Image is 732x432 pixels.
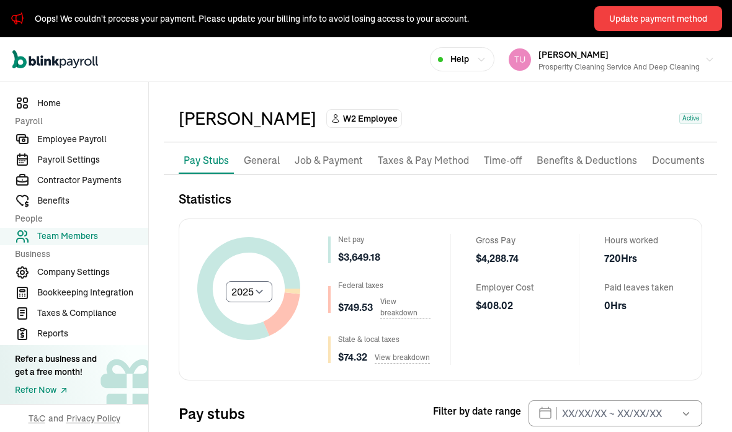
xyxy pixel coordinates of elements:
[338,250,380,265] span: $ 3,649.18
[652,153,705,169] p: Documents
[338,234,380,245] div: Net pay
[184,153,229,168] p: Pay Stubs
[380,296,431,319] span: View breakdown
[604,251,674,266] span: 720 Hrs
[37,327,148,340] span: Reports
[37,266,148,279] span: Company Settings
[37,230,148,243] span: Team Members
[529,400,702,426] input: XX/XX/XX ~ XX/XX/XX
[29,412,45,425] span: T&C
[670,372,732,432] iframe: Chat Widget
[430,47,494,71] button: Help
[604,299,674,313] span: 0 Hrs
[244,153,280,169] p: General
[476,251,534,266] span: $ 4,288.74
[433,403,521,418] span: Filter by date range
[476,299,534,313] span: $ 408.02
[537,153,637,169] p: Benefits & Deductions
[476,234,534,246] span: Gross Pay
[338,350,367,365] span: $ 74.32
[338,300,373,315] span: $ 749.53
[37,194,148,207] span: Benefits
[295,153,363,169] p: Job & Payment
[35,12,469,25] div: Oops! We couldn't process your payment. Please update your billing info to avoid losing access to...
[594,6,722,31] button: Update payment method
[609,12,707,25] div: Update payment method
[538,61,700,73] div: Prosperity Cleaning Service and Deep Cleaning
[338,280,431,291] div: Federal taxes
[179,106,316,132] div: [PERSON_NAME]
[378,153,469,169] p: Taxes & Pay Method
[37,174,148,187] span: Contractor Payments
[15,115,141,128] span: Payroll
[15,248,141,261] span: Business
[450,53,469,66] span: Help
[15,212,141,225] span: People
[179,403,245,423] h3: Pay stubs
[15,353,97,379] div: Refer a business and get a free month!
[15,384,97,397] a: Refer Now
[37,286,148,299] span: Bookkeeping Integration
[504,44,720,75] button: [PERSON_NAME]Prosperity Cleaning Service and Deep Cleaning
[37,307,148,320] span: Taxes & Compliance
[476,281,534,294] span: Employer Cost
[679,113,702,124] span: Active
[37,153,148,166] span: Payroll Settings
[12,42,98,78] nav: Global
[484,153,522,169] p: Time-off
[343,112,398,125] span: W2 Employee
[604,281,674,294] span: Paid leaves taken
[604,234,674,246] span: Hours worked
[37,133,148,146] span: Employee Payroll
[538,49,609,60] span: [PERSON_NAME]
[66,412,120,425] span: Privacy Policy
[375,352,430,364] span: View breakdown
[179,190,702,209] h3: Statistics
[37,97,148,110] span: Home
[338,334,430,345] div: State & local taxes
